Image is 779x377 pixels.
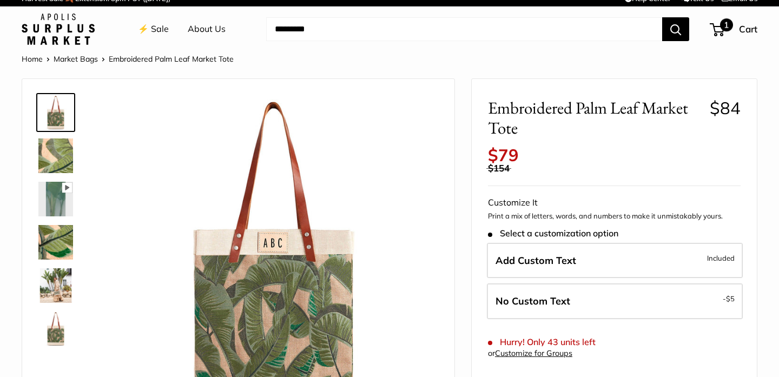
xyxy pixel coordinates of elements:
label: Leave Blank [487,283,743,319]
label: Add Custom Text [487,243,743,279]
span: $84 [710,97,741,118]
img: description_A multi-layered motif with eight varying thread colors. [38,225,73,260]
a: About Us [188,21,226,37]
span: Hurry! Only 43 units left [488,337,596,347]
div: or [488,346,572,361]
div: Customize It [488,195,741,211]
span: $154 [488,162,510,174]
span: Included [707,252,735,264]
span: Embroidered Palm Leaf Market Tote [109,54,234,64]
span: Add Custom Text [496,254,576,267]
a: Embroidered Palm Leaf Market Tote [36,93,75,132]
input: Search... [266,17,662,41]
span: Cart [739,23,757,35]
img: Embroidered Palm Leaf Market Tote [38,312,73,346]
a: Embroidered Palm Leaf Market Tote [36,266,75,305]
a: description_A multi-layered motif with eight varying thread colors. [36,136,75,175]
span: 1 [720,18,733,31]
p: Print a mix of letters, words, and numbers to make it unmistakably yours. [488,211,741,222]
span: - [723,292,735,305]
a: Market Bags [54,54,98,64]
img: description_Multi-layered motif with eight varying thread colors [38,182,73,216]
span: Select a customization option [488,228,618,239]
a: description_A multi-layered motif with eight varying thread colors. [36,223,75,262]
a: 1 Cart [711,21,757,38]
a: description_Multi-layered motif with eight varying thread colors [36,180,75,219]
img: Embroidered Palm Leaf Market Tote [38,268,73,303]
a: Embroidered Palm Leaf Market Tote [36,309,75,348]
span: No Custom Text [496,295,570,307]
img: description_A multi-layered motif with eight varying thread colors. [38,138,73,173]
nav: Breadcrumb [22,52,234,66]
span: $79 [488,144,519,166]
span: $5 [726,294,735,303]
a: ⚡️ Sale [138,21,169,37]
a: Home [22,54,43,64]
a: Customize for Groups [495,348,572,358]
img: Embroidered Palm Leaf Market Tote [38,95,73,130]
span: Embroidered Palm Leaf Market Tote [488,98,702,138]
img: Apolis: Surplus Market [22,14,95,45]
button: Search [662,17,689,41]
